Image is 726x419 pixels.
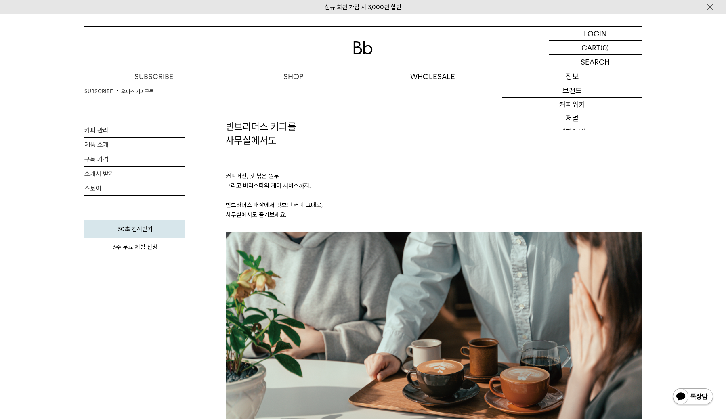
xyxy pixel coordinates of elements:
a: LOGIN [549,27,642,41]
img: 로고 [353,41,373,54]
a: 커피 관리 [84,123,185,137]
p: LOGIN [584,27,607,40]
a: 3주 무료 체험 신청 [84,238,185,256]
img: 카카오톡 채널 1:1 채팅 버튼 [672,388,714,407]
a: 30초 견적받기 [84,220,185,238]
a: 오피스 커피구독 [121,88,153,96]
a: 소개서 받기 [84,167,185,181]
p: (0) [600,41,609,54]
p: 정보 [502,69,642,84]
p: SEARCH [581,55,610,69]
a: SUBSCRIBE [84,88,113,96]
a: 저널 [502,111,642,125]
a: 제품 소개 [84,138,185,152]
a: 브랜드 [502,84,642,98]
a: 커피위키 [502,98,642,111]
a: CART (0) [549,41,642,55]
a: SHOP [224,69,363,84]
a: 구독 가격 [84,152,185,166]
a: SUBSCRIBE [84,69,224,84]
p: CART [581,41,600,54]
p: WHOLESALE [363,69,502,84]
h2: 빈브라더스 커피를 사무실에서도 [226,120,642,147]
a: 신규 회원 가입 시 3,000원 할인 [325,4,401,11]
a: 매장안내 [502,125,642,139]
p: 커피머신, 갓 볶은 원두 그리고 바리스타의 케어 서비스까지. 빈브라더스 매장에서 맛보던 커피 그대로, 사무실에서도 즐겨보세요. [226,147,642,232]
a: 스토어 [84,181,185,195]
